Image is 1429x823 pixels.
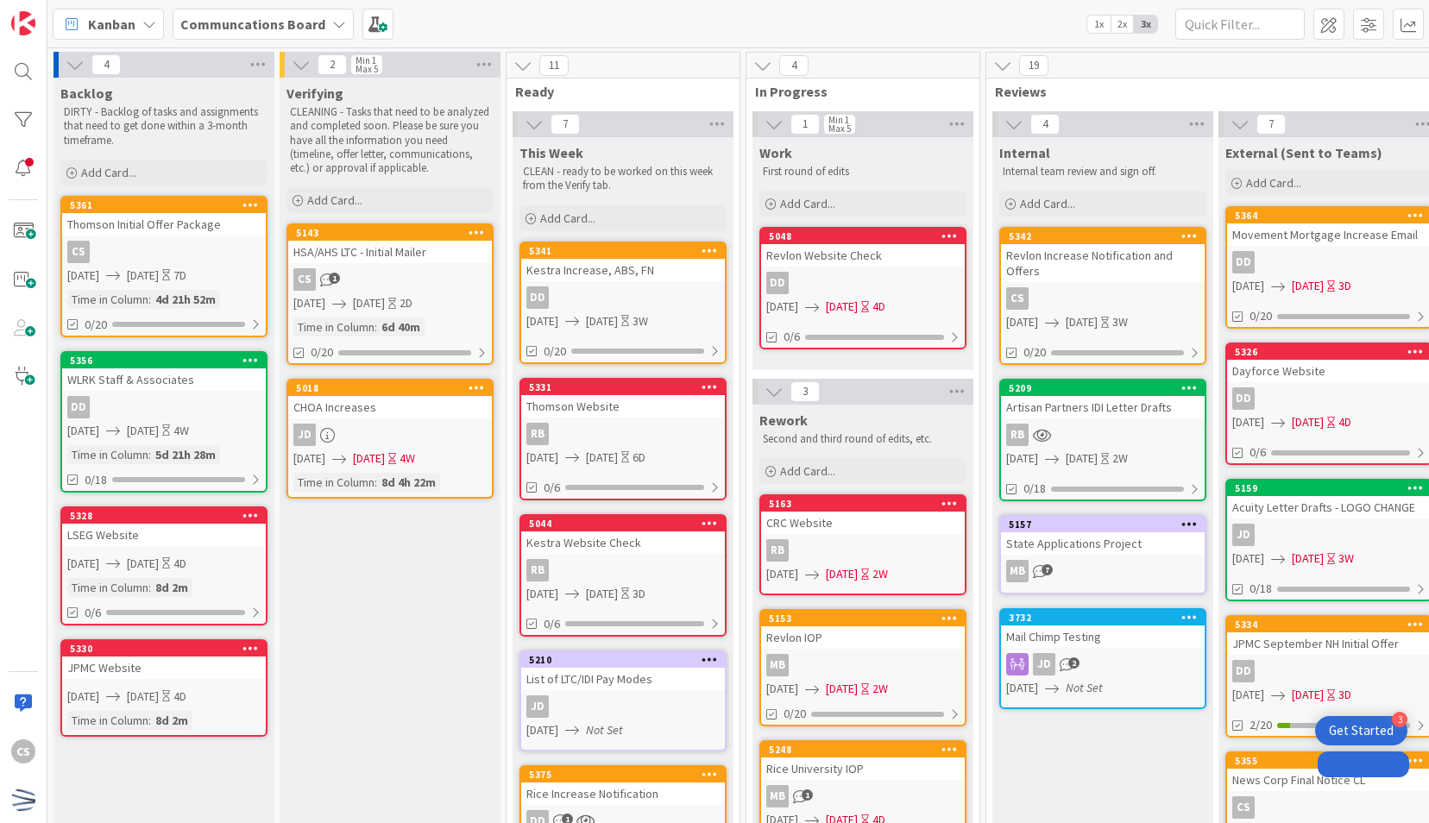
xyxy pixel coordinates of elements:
div: Thomson Website [521,395,725,418]
div: 3W [1338,550,1354,568]
div: Min 1 [828,116,849,124]
i: Not Set [586,722,623,738]
div: 5153Revlon IOP [761,611,965,649]
span: Add Card... [81,165,136,180]
div: DD [62,396,266,418]
div: CS [1232,796,1255,819]
div: 5356WLRK Staff & Associates [62,353,266,391]
span: : [148,711,151,730]
div: MB [766,654,789,676]
span: [DATE] [1292,413,1324,431]
div: 2D [400,294,412,312]
div: Kestra Website Check [521,531,725,554]
div: 4d 21h 52m [151,290,220,309]
span: [DATE] [766,680,798,698]
div: 5048 [761,229,965,244]
span: [DATE] [586,585,618,603]
div: 2W [872,680,888,698]
div: 5143 [296,227,492,239]
span: 1 [802,789,813,801]
div: 5328LSEG Website [62,508,266,546]
div: Rice University IOP [761,757,965,780]
div: 5048 [769,230,965,242]
span: [DATE] [67,267,99,285]
div: 5341Kestra Increase, ABS, FN [521,243,725,281]
span: 0/20 [85,316,107,334]
div: 3W [633,312,648,330]
div: LSEG Website [62,524,266,546]
div: Time in Column [67,578,148,597]
div: DD [1232,387,1255,410]
div: 4D [1338,413,1351,431]
span: [DATE] [1006,449,1038,468]
div: Revlon IOP [761,626,965,649]
span: 0/6 [784,328,800,346]
div: 6D [633,449,645,467]
span: [DATE] [1006,313,1038,331]
div: MB [761,654,965,676]
span: 0/6 [544,615,560,633]
div: 3 [1392,712,1407,727]
div: MB [761,785,965,807]
span: [DATE] [293,449,325,468]
div: RB [761,539,965,562]
div: 3D [1338,686,1351,704]
span: 2 [318,54,347,75]
span: : [375,473,377,492]
span: 0/20 [544,342,566,361]
div: 5157State Applications Project [1001,517,1205,555]
span: [DATE] [526,721,558,739]
span: [DATE] [526,585,558,603]
div: RB [526,423,549,445]
i: Not Set [1066,680,1103,695]
span: [DATE] [826,298,858,316]
span: [DATE] [586,449,618,467]
div: RB [766,539,789,562]
div: 5209 [1009,382,1205,394]
div: HSA/AHS LTC - Initial Mailer [288,241,492,263]
span: [DATE] [826,565,858,583]
span: 3x [1134,16,1157,33]
div: RB [526,559,549,581]
p: Internal team review and sign off. [1003,165,1203,179]
div: 5341 [521,243,725,259]
div: RB [521,423,725,445]
div: JD [288,424,492,446]
div: 3732 [1009,612,1205,624]
div: DD [1232,251,1255,273]
div: 2W [872,565,888,583]
div: JD [521,695,725,718]
div: 4D [872,298,885,316]
span: 0/18 [85,471,107,489]
div: Rice Increase Notification [521,782,725,805]
div: 5356 [62,353,266,368]
span: 4 [1030,114,1060,135]
div: 5157 [1001,517,1205,532]
div: CS [293,268,316,291]
div: Thomson Initial Offer Package [62,213,266,236]
div: 5375 [521,767,725,782]
div: 4D [173,688,186,706]
div: 5375Rice Increase Notification [521,767,725,805]
span: [DATE] [127,267,159,285]
span: 0/20 [311,343,333,361]
span: [DATE] [826,680,858,698]
span: Backlog [60,85,113,102]
span: [DATE] [1292,686,1324,704]
div: 3W [1112,313,1128,331]
span: This Week [519,144,583,161]
div: DD [761,272,965,294]
div: 5361Thomson Initial Offer Package [62,198,266,236]
div: 4W [173,422,189,440]
span: Verifying [286,85,343,102]
span: [DATE] [353,449,385,468]
div: Time in Column [67,290,148,309]
span: 2/20 [1250,716,1272,734]
span: [DATE] [67,688,99,706]
span: [DATE] [1232,413,1264,431]
div: 5328 [62,508,266,524]
span: 7 [1042,564,1053,575]
div: JD [1232,524,1255,546]
div: 5044 [521,516,725,531]
span: 4 [779,55,809,76]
